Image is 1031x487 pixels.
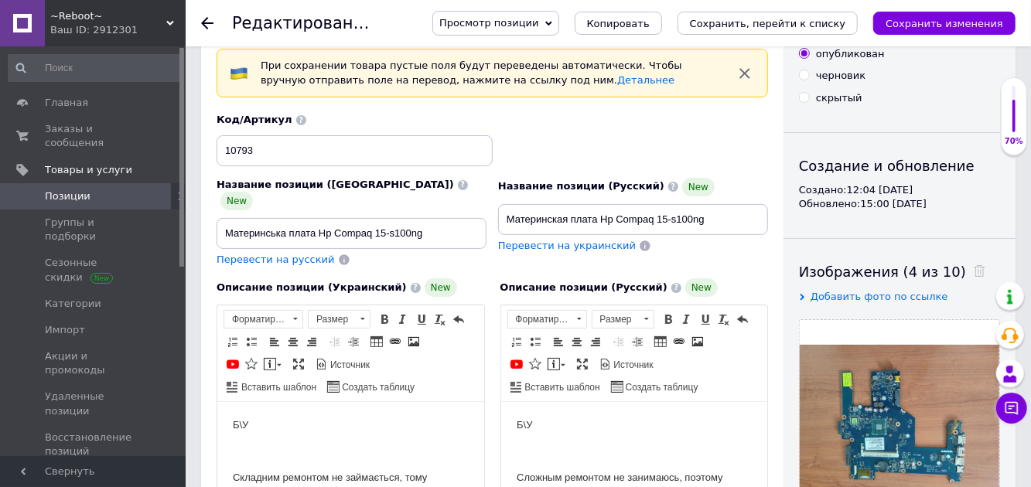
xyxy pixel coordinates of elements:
[660,311,677,328] a: Полужирный (Ctrl+B)
[715,311,732,328] a: Убрать форматирование
[527,356,544,373] a: Вставить иконку
[439,17,538,29] span: Просмотр позиции
[387,333,404,350] a: Вставить/Редактировать ссылку (Ctrl+L)
[224,333,241,350] a: Вставить / удалить нумерованный список
[498,180,664,192] span: Название позиции (Русский)
[671,333,688,350] a: Вставить/Редактировать ссылку (Ctrl+L)
[224,310,303,329] a: Форматирование
[685,278,718,297] span: New
[450,311,467,328] a: Отменить (Ctrl+Z)
[617,74,674,86] a: Детальнее
[545,356,568,373] a: Вставить сообщение
[816,91,862,105] div: скрытый
[629,333,646,350] a: Увеличить отступ
[432,311,449,328] a: Убрать форматирование
[45,163,132,177] span: Товары и услуги
[50,9,166,23] span: ~Reboot~
[45,96,88,110] span: Главная
[574,356,591,373] a: Развернуть
[682,178,715,196] span: New
[592,311,639,328] span: Размер
[340,381,415,394] span: Создать таблицу
[15,142,251,190] p: Не рабочая под восстановление. Стартует и через 8 секунд выключается возможно присутствуют следы ...
[201,17,213,29] div: Вернуться назад
[50,23,186,37] div: Ваш ID: 2912301
[308,310,370,329] a: Размер
[15,142,251,175] p: Не робоче під відновлення. Стартує й за 8 секунд вимикається можливе наявність слідів ремонту.
[230,64,248,83] img: :flag-ua:
[697,311,714,328] a: Подчеркнутый (Ctrl+U)
[652,333,669,350] a: Таблица
[1002,136,1026,147] div: 70%
[15,15,251,174] body: Визуальный текстовый редактор, 5438EB00-8B1F-4252-876B-4AEDDC253B5C
[799,262,1000,281] div: Изображения (4 из 10)
[1001,77,1027,155] div: 70% Качество заполнения
[568,333,585,350] a: По центру
[217,218,486,249] input: Например, H&M женское платье зеленое 38 размер вечернее макси с блестками
[217,254,335,265] span: Перевести на русский
[45,256,143,284] span: Сезонные скидки
[232,14,822,32] h1: Редактирование позиции: Материнська плата Hp Compaq 15-s100ng
[345,333,362,350] a: Увеличить отступ
[799,183,1000,197] div: Создано: 12:04 [DATE]
[592,310,654,329] a: Размер
[678,12,859,35] button: Сохранить, перейти к списку
[15,68,251,132] p: Складним ремонтом не займається, тому наявність будь-яких деталей не відстежується, роблять огляд...
[575,12,662,35] button: Копировать
[326,333,343,350] a: Уменьшить отступ
[405,333,422,350] a: Изображение
[508,378,603,395] a: Вставить шаблон
[15,15,251,190] body: Визуальный текстовый редактор, 4BF83473-E4E5-4F9D-8621-E3CB733D51CD
[678,311,695,328] a: Курсив (Ctrl+I)
[689,333,706,350] a: Изображение
[266,333,283,350] a: По левому краю
[368,333,385,350] a: Таблица
[799,156,1000,175] div: Создание и обновление
[550,333,567,350] a: По левому краю
[507,310,587,329] a: Форматирование
[45,323,85,337] span: Импорт
[799,197,1000,211] div: Обновлено: 15:00 [DATE]
[508,356,525,373] a: Добавить видео с YouTube
[220,192,253,210] span: New
[290,356,307,373] a: Развернуть
[224,311,288,328] span: Форматирование
[610,333,627,350] a: Уменьшить отступ
[285,333,302,350] a: По центру
[587,18,650,29] span: Копировать
[45,189,90,203] span: Позиции
[425,278,457,297] span: New
[45,297,101,311] span: Категории
[816,47,885,61] div: опубликован
[523,381,600,394] span: Вставить шаблон
[45,216,143,243] span: Группы и подборки
[224,378,319,395] a: Вставить шаблон
[597,356,656,373] a: Источник
[623,381,698,394] span: Создать таблицу
[325,378,417,395] a: Создать таблицу
[261,356,284,373] a: Вставить сообщение
[498,204,768,235] input: Например, H&M женское платье зеленое 38 размер вечернее макси с блестками
[816,69,865,83] div: черновик
[261,60,682,86] span: При сохранении товара пустые поля будут переведены автоматически. Чтобы вручную отправить поле на...
[376,311,393,328] a: Полужирный (Ctrl+B)
[217,179,454,190] span: Название позиции ([GEOGRAPHIC_DATA])
[996,393,1027,424] button: Чат с покупателем
[500,281,667,293] span: Описание позиции (Русский)
[313,356,372,373] a: Источник
[886,18,1003,29] i: Сохранить изменения
[587,333,604,350] a: По правому краю
[734,311,751,328] a: Отменить (Ctrl+Z)
[224,356,241,373] a: Добавить видео с YouTube
[8,54,183,82] input: Поиск
[303,333,320,350] a: По правому краю
[45,349,143,377] span: Акции и промокоды
[243,356,260,373] a: Вставить иконку
[309,311,355,328] span: Размер
[527,333,544,350] a: Вставить / удалить маркированный список
[413,311,430,328] a: Подчеркнутый (Ctrl+U)
[498,240,636,251] span: Перевести на украинский
[45,122,143,150] span: Заказы и сообщения
[508,311,572,328] span: Форматирование
[239,381,316,394] span: Вставить шаблон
